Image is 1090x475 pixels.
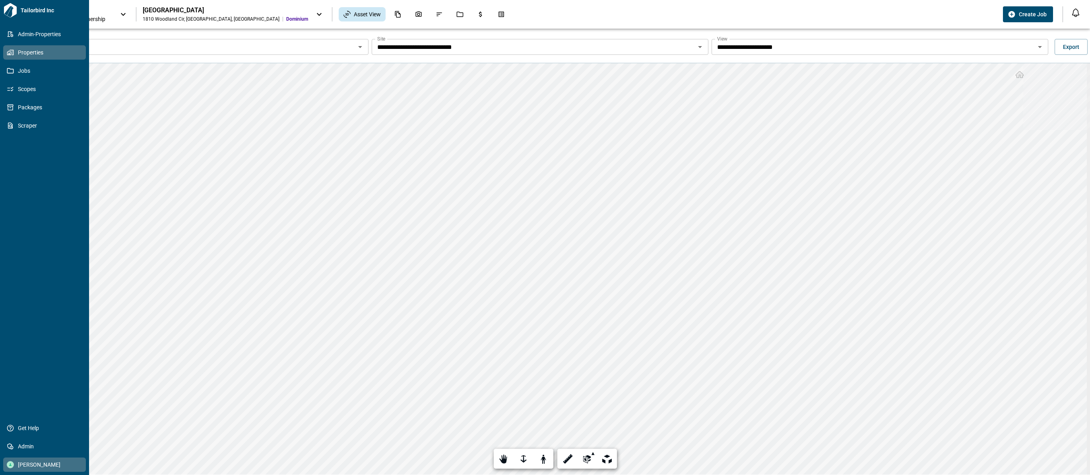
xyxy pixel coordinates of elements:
div: Documents [390,8,406,21]
button: Export [1055,39,1088,55]
button: Create Job [1003,6,1053,22]
span: Admin-Properties [14,30,78,38]
span: Get Help [14,424,78,432]
span: Admin [14,442,78,450]
span: Create Job [1019,10,1047,18]
div: [GEOGRAPHIC_DATA] [143,6,308,14]
span: Tailorbird Inc [17,6,86,14]
span: Dominium [286,16,308,22]
span: Export [1063,43,1079,51]
div: 1810 Woodland Cir , [GEOGRAPHIC_DATA] , [GEOGRAPHIC_DATA] [143,16,279,22]
a: Admin-Properties [3,27,86,41]
div: Issues & Info [431,8,448,21]
div: Jobs [452,8,468,21]
span: Asset View [354,10,381,18]
label: View [717,35,727,42]
span: Jobs [14,67,78,75]
button: Open [694,41,706,52]
a: Jobs [3,64,86,78]
a: Packages [3,100,86,114]
a: Admin [3,439,86,454]
div: Photos [410,8,427,21]
button: Open notification feed [1069,6,1082,19]
a: Properties [3,45,86,60]
span: Properties [14,48,78,56]
button: Open [1034,41,1045,52]
div: Budgets [472,8,489,21]
div: Takeoff Center [493,8,510,21]
span: Scopes [14,85,78,93]
a: Scopes [3,82,86,96]
span: Scraper [14,122,78,130]
div: Asset View [339,7,386,21]
label: Site [377,35,385,42]
span: [PERSON_NAME] [14,461,78,469]
span: Packages [14,103,78,111]
a: Scraper [3,118,86,133]
button: Open [355,41,366,52]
